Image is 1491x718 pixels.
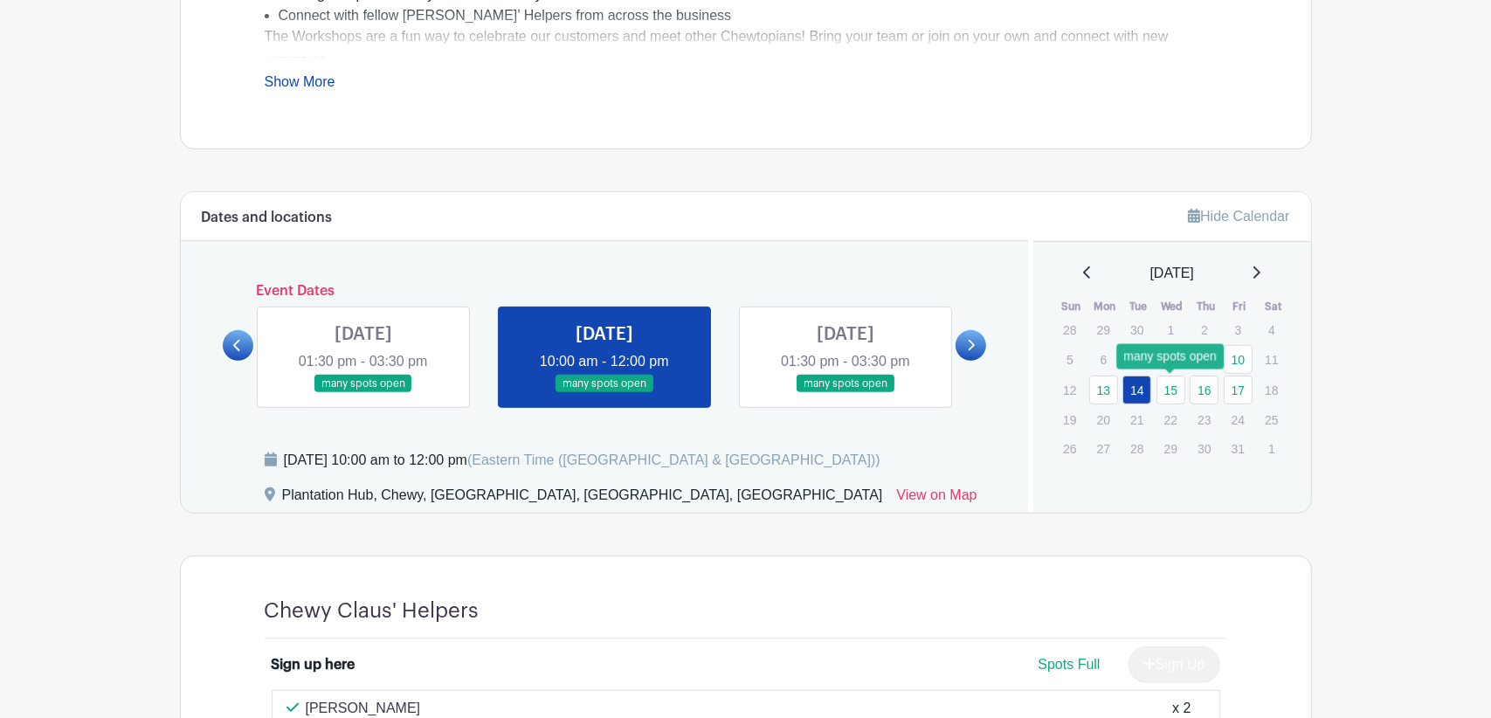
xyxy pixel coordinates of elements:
[1257,406,1286,433] p: 25
[1038,657,1100,672] span: Spots Full
[1150,263,1194,284] span: [DATE]
[1089,406,1118,433] p: 20
[1054,298,1088,315] th: Sun
[1156,298,1190,315] th: Wed
[1089,376,1118,404] a: 13
[1055,406,1084,433] p: 19
[279,5,1227,26] li: Connect with fellow [PERSON_NAME]’ Helpers from across the business
[1055,435,1084,462] p: 26
[1257,346,1286,373] p: 11
[1156,316,1185,343] p: 1
[284,450,880,471] div: [DATE] 10:00 am to 12:00 pm
[1122,435,1151,462] p: 28
[265,598,480,624] h4: Chewy Claus' Helpers
[1257,435,1286,462] p: 1
[1190,435,1218,462] p: 30
[1190,316,1218,343] p: 2
[467,452,880,467] span: (Eastern Time ([GEOGRAPHIC_DATA] & [GEOGRAPHIC_DATA]))
[1156,376,1185,404] a: 15
[896,485,977,513] a: View on Map
[1122,298,1156,315] th: Tue
[1122,376,1151,404] a: 14
[1089,316,1118,343] p: 29
[265,26,1227,173] div: The Workshops are a fun way to celebrate our customers and meet other Chewtopians! Bring your tea...
[1190,406,1218,433] p: 23
[1224,406,1253,433] p: 24
[1088,298,1122,315] th: Mon
[1122,406,1151,433] p: 21
[272,654,355,675] div: Sign up here
[1190,376,1218,404] a: 16
[1224,435,1253,462] p: 31
[282,485,883,513] div: Plantation Hub, Chewy, [GEOGRAPHIC_DATA], [GEOGRAPHIC_DATA], [GEOGRAPHIC_DATA]
[265,74,335,96] a: Show More
[1116,343,1224,369] div: many spots open
[1224,376,1253,404] a: 17
[1257,316,1286,343] p: 4
[1256,298,1290,315] th: Sat
[1189,298,1223,315] th: Thu
[1055,346,1084,373] p: 5
[1257,376,1286,404] p: 18
[1156,406,1185,433] p: 22
[253,283,956,300] h6: Event Dates
[1055,376,1084,404] p: 12
[1224,345,1253,374] a: 10
[1122,316,1151,343] p: 30
[1089,346,1118,373] p: 6
[1224,316,1253,343] p: 3
[1223,298,1257,315] th: Fri
[1089,435,1118,462] p: 27
[1188,209,1289,224] a: Hide Calendar
[1055,316,1084,343] p: 28
[1156,435,1185,462] p: 29
[202,210,333,226] h6: Dates and locations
